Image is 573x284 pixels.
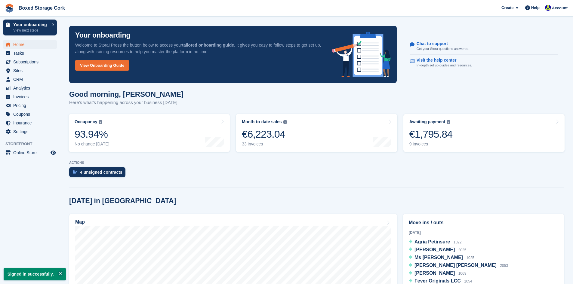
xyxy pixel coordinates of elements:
[414,255,463,260] span: Ms [PERSON_NAME]
[458,248,467,252] span: 2025
[414,278,461,283] span: Fever Originals LCC
[417,46,469,51] p: Get your Stora questions answered.
[69,167,128,180] a: 4 unsigned contracts
[3,119,57,127] a: menu
[13,40,49,49] span: Home
[409,142,453,147] div: 9 invoices
[13,127,49,136] span: Settings
[3,75,57,84] a: menu
[75,42,322,55] p: Welcome to Stora! Press the button below to access your . It gives you easy to follow steps to ge...
[13,66,49,75] span: Sites
[75,142,109,147] div: No change [DATE]
[545,5,551,11] img: Vincent
[3,148,57,157] a: menu
[13,101,49,110] span: Pricing
[13,93,49,101] span: Invoices
[409,219,558,226] h2: Move ins / outs
[13,58,49,66] span: Subscriptions
[417,63,472,68] p: In-depth set up guides and resources.
[3,49,57,57] a: menu
[75,32,131,39] p: Your onboarding
[3,20,57,35] a: Your onboarding View next steps
[283,120,287,124] img: icon-info-grey-7440780725fd019a000dd9b08b2336e03edf1995a4989e88bcd33f0948082b44.svg
[69,114,230,152] a: Occupancy 93.94% No change [DATE]
[409,246,466,254] a: [PERSON_NAME] 2025
[4,268,66,280] p: Signed in successfully.
[414,270,455,276] span: [PERSON_NAME]
[13,23,49,27] p: Your onboarding
[73,170,77,174] img: contract_signature_icon-13c848040528278c33f63329250d36e43548de30e8caae1d1a13099fd9432cc5.svg
[409,119,445,124] div: Awaiting payment
[236,114,397,152] a: Month-to-date sales €6,223.04 33 invoices
[466,256,474,260] span: 1025
[3,101,57,110] a: menu
[3,58,57,66] a: menu
[3,66,57,75] a: menu
[13,84,49,92] span: Analytics
[242,119,282,124] div: Month-to-date sales
[3,110,57,118] a: menu
[464,279,472,283] span: 1054
[242,142,287,147] div: 33 invoices
[552,5,568,11] span: Account
[13,148,49,157] span: Online Store
[13,28,49,33] p: View next steps
[414,263,497,268] span: [PERSON_NAME] [PERSON_NAME]
[80,170,122,175] div: 4 unsigned contracts
[16,3,67,13] a: Boxed Storage Cork
[458,271,467,276] span: 1069
[410,55,558,71] a: Visit the help center In-depth set up guides and resources.
[182,43,234,47] strong: tailored onboarding guide
[13,49,49,57] span: Tasks
[69,90,183,98] h1: Good morning, [PERSON_NAME]
[242,128,287,140] div: €6,223.04
[75,219,85,225] h2: Map
[417,58,467,63] p: Visit the help center
[500,264,508,268] span: 2053
[501,5,513,11] span: Create
[50,149,57,156] a: Preview store
[409,238,461,246] a: Agria Petinsure 1022
[414,247,455,252] span: [PERSON_NAME]
[414,239,450,244] span: Agria Petinsure
[447,120,450,124] img: icon-info-grey-7440780725fd019a000dd9b08b2336e03edf1995a4989e88bcd33f0948082b44.svg
[75,128,109,140] div: 93.94%
[409,262,508,270] a: [PERSON_NAME] [PERSON_NAME] 2053
[403,114,565,152] a: Awaiting payment €1,795.84 9 invoices
[3,40,57,49] a: menu
[531,5,540,11] span: Help
[332,32,391,77] img: onboarding-info-6c161a55d2c0e0a8cae90662b2fe09162a5109e8cc188191df67fb4f79e88e88.svg
[409,254,474,262] a: Ms [PERSON_NAME] 1025
[454,240,462,244] span: 1022
[409,270,466,277] a: [PERSON_NAME] 1069
[13,119,49,127] span: Insurance
[13,75,49,84] span: CRM
[409,230,558,235] div: [DATE]
[69,99,183,106] p: Here's what's happening across your business [DATE]
[417,41,464,46] p: Chat to support
[75,119,97,124] div: Occupancy
[410,38,558,55] a: Chat to support Get your Stora questions answered.
[5,141,60,147] span: Storefront
[3,93,57,101] a: menu
[99,120,102,124] img: icon-info-grey-7440780725fd019a000dd9b08b2336e03edf1995a4989e88bcd33f0948082b44.svg
[3,84,57,92] a: menu
[5,4,14,13] img: stora-icon-8386f47178a22dfd0bd8f6a31ec36ba5ce8667c1dd55bd0f319d3a0aa187defe.svg
[75,60,129,71] a: View Onboarding Guide
[3,127,57,136] a: menu
[69,161,564,165] p: ACTIONS
[69,197,176,205] h2: [DATE] in [GEOGRAPHIC_DATA]
[13,110,49,118] span: Coupons
[409,128,453,140] div: €1,795.84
